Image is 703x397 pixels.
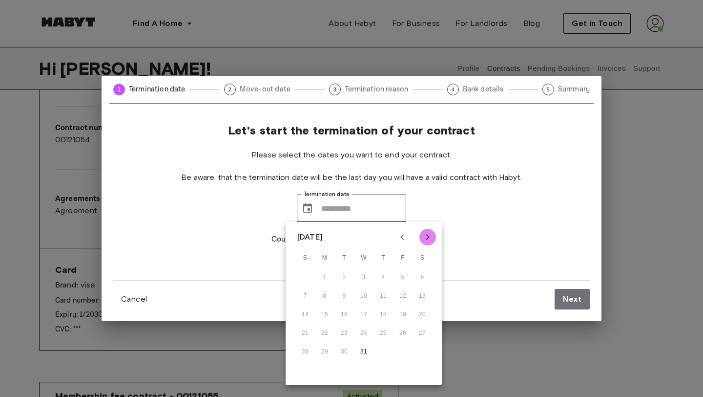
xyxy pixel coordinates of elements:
span: Please select the dates you want to end your contract. [251,150,452,160]
span: Be aware, that the termination date will be the last day you will have a valid contract with Habyt. [181,172,522,183]
button: Previous month [394,229,411,245]
label: Termination date [304,190,350,198]
span: Saturday [414,248,431,268]
span: Move-out date [240,84,290,94]
text: 1 [118,86,121,93]
span: Thursday [374,248,392,268]
span: Monday [316,248,333,268]
span: Cancel [121,293,147,305]
text: 5 [547,87,550,92]
text: 3 [333,87,336,92]
div: [DATE] [297,231,323,243]
button: Choose date [298,198,317,218]
span: Termination reason [345,84,408,94]
p: Couldn't find a suitable date of termination? [271,234,432,245]
span: Friday [394,248,412,268]
button: Cancel [113,289,155,309]
span: Bank details [463,84,504,94]
text: 2 [228,87,231,92]
span: Sunday [296,248,314,268]
span: Wednesday [355,248,372,268]
span: Tuesday [335,248,353,268]
span: Termination date [129,84,186,94]
text: 4 [451,87,454,92]
span: Summary [558,84,590,94]
button: Next month [419,229,436,245]
button: 31 [355,343,372,361]
span: Let's start the termination of your contract [228,123,475,138]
